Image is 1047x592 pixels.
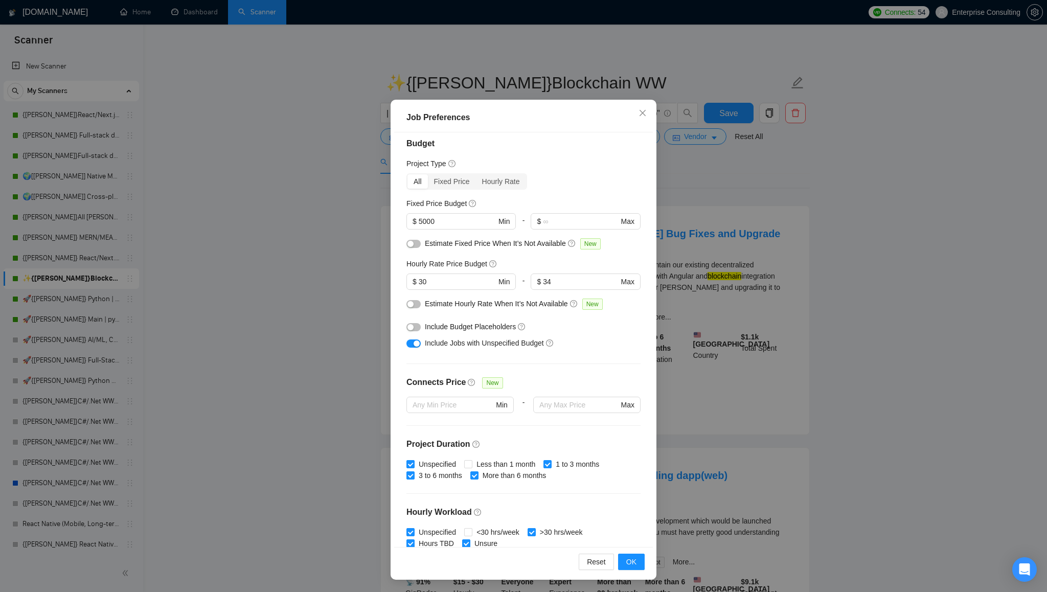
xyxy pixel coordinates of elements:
div: All [407,174,428,189]
span: Less than 1 month [472,459,539,470]
span: question-circle [546,339,554,347]
h4: Budget [406,138,641,150]
span: 3 to 6 months [415,470,466,481]
span: Unsure [470,538,502,549]
input: Any Min Price [413,399,494,411]
div: - [516,274,531,298]
h5: Project Type [406,158,446,169]
div: Hourly Rate [476,174,526,189]
span: New [482,377,503,389]
span: $ [413,276,417,287]
span: question-circle [518,323,526,331]
span: Min [496,399,508,411]
span: Unspecified [415,459,460,470]
span: question-circle [469,199,477,208]
span: Min [498,216,510,227]
h4: Hourly Workload [406,506,641,518]
span: Unspecified [415,527,460,538]
div: Fixed Price [428,174,476,189]
span: question-circle [472,440,481,448]
h5: Hourly Rate Price Budget [406,258,487,269]
span: New [582,299,603,310]
input: 0 [419,276,496,287]
span: More than 6 months [479,470,551,481]
h5: Fixed Price Budget [406,198,467,209]
span: Max [621,276,634,287]
span: Max [621,216,634,227]
div: Job Preferences [406,111,641,124]
input: ∞ [543,276,619,287]
span: Estimate Fixed Price When It’s Not Available [425,239,566,247]
input: Any Max Price [539,399,619,411]
span: $ [537,216,541,227]
div: - [514,397,533,425]
span: Estimate Hourly Rate When It’s Not Available [425,300,568,308]
span: question-circle [448,160,457,168]
h4: Project Duration [406,438,641,450]
span: $ [537,276,541,287]
h4: Connects Price [406,376,466,389]
span: $ [413,216,417,227]
span: Include Budget Placeholders [425,323,516,331]
span: question-circle [468,378,476,386]
span: question-circle [474,508,482,516]
span: Reset [587,556,606,567]
div: - [516,213,531,238]
span: Hours TBD [415,538,458,549]
span: <30 hrs/week [472,527,523,538]
button: Close [629,100,656,127]
span: New [580,238,601,249]
span: >30 hrs/week [536,527,587,538]
input: 0 [419,216,496,227]
button: Reset [579,554,614,570]
span: Include Jobs with Unspecified Budget [425,339,544,347]
button: OK [618,554,645,570]
input: ∞ [543,216,619,227]
span: question-circle [570,300,578,308]
div: Open Intercom Messenger [1012,557,1037,582]
span: 1 to 3 months [552,459,603,470]
span: Max [621,399,634,411]
span: close [639,109,647,117]
span: question-circle [489,260,497,268]
span: question-circle [568,239,576,247]
span: OK [626,556,636,567]
span: Min [498,276,510,287]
